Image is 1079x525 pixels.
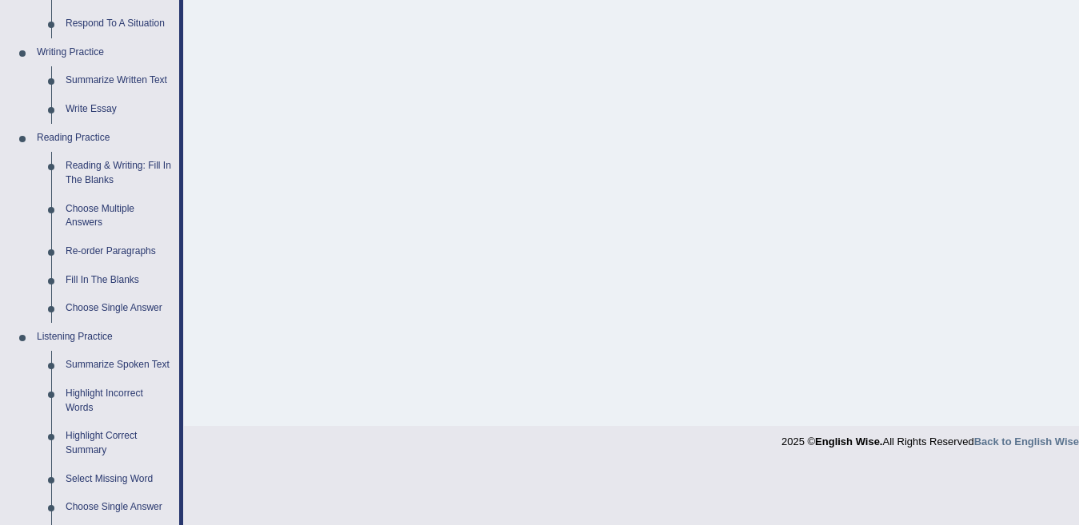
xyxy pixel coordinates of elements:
a: Listening Practice [30,323,179,352]
a: Choose Single Answer [58,493,179,522]
a: Reading & Writing: Fill In The Blanks [58,152,179,194]
a: Choose Single Answer [58,294,179,323]
a: Choose Multiple Answers [58,195,179,237]
a: Highlight Incorrect Words [58,380,179,422]
a: Summarize Spoken Text [58,351,179,380]
a: Highlight Correct Summary [58,422,179,464]
div: 2025 © All Rights Reserved [781,426,1079,449]
a: Fill In The Blanks [58,266,179,295]
a: Write Essay [58,95,179,124]
a: Reading Practice [30,124,179,153]
a: Writing Practice [30,38,179,67]
a: Summarize Written Text [58,66,179,95]
a: Select Missing Word [58,465,179,494]
strong: English Wise. [815,436,882,447]
a: Back to English Wise [974,436,1079,447]
a: Respond To A Situation [58,10,179,38]
a: Re-order Paragraphs [58,237,179,266]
